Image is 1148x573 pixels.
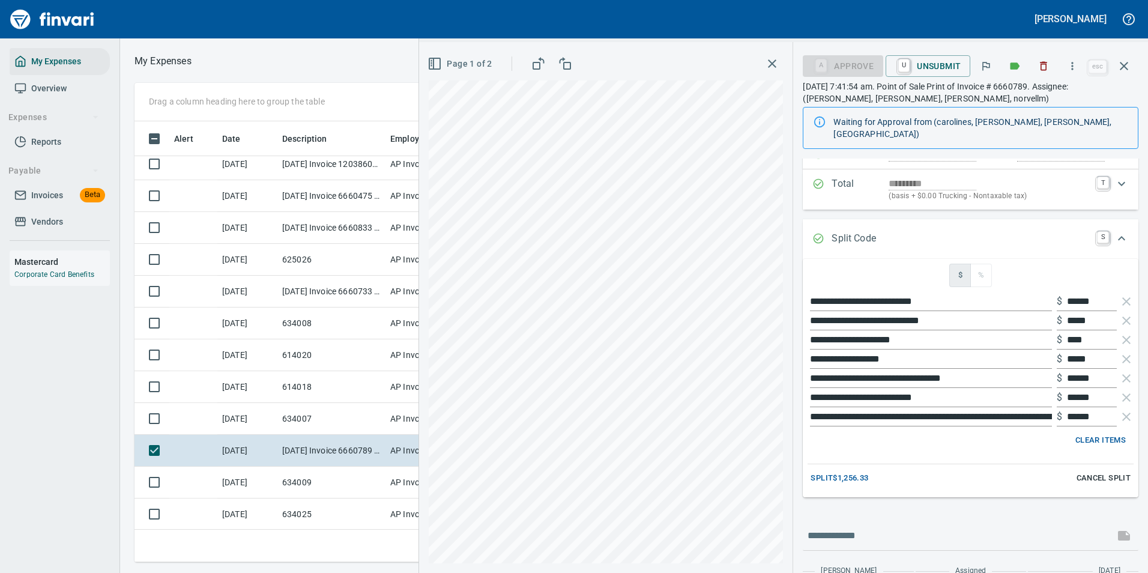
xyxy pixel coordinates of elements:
button: [PERSON_NAME] [1032,10,1110,28]
td: AP Invoices [385,403,476,435]
img: Finvari [7,5,97,34]
span: Split $1,256.33 [811,471,868,485]
span: $ [954,268,966,282]
p: $ [1057,352,1062,366]
a: InvoicesBeta [10,182,110,209]
button: Cancel Split [1074,469,1134,488]
a: S [1097,231,1109,243]
td: AP Invoices [385,244,476,276]
div: Coding Required [803,60,883,70]
span: Employee [390,132,444,146]
td: [DATE] [217,371,277,403]
span: Date [222,132,241,146]
td: [DATE] [217,435,277,467]
td: AP Invoices [385,308,476,339]
div: Waiting for Approval from (carolines, [PERSON_NAME], [PERSON_NAME], [GEOGRAPHIC_DATA]) [833,111,1128,145]
p: (basis + $0.00 Trucking - Nontaxable tax) [889,190,1090,202]
p: $ [1057,314,1062,328]
span: Description [282,132,343,146]
a: Reports [10,129,110,156]
button: % [970,264,992,287]
a: My Expenses [10,48,110,75]
button: Remove Line Item [1119,294,1134,309]
td: 614020 [277,339,385,371]
td: [DATE] [217,403,277,435]
button: Remove Line Item [1119,390,1134,405]
button: Remove Line Item [1119,371,1134,386]
td: AP Invoices [385,467,476,499]
span: Beta [80,188,105,202]
button: More [1059,53,1086,79]
td: AP Invoices [385,435,476,467]
td: [DATE] [217,180,277,212]
span: Employee [390,132,429,146]
td: AP Invoices [385,371,476,403]
a: esc [1089,60,1107,73]
p: $ [1057,294,1062,309]
nav: breadcrumb [134,54,192,68]
td: [DATE] [217,308,277,339]
a: Corporate Card Benefits [14,270,94,279]
button: Remove Line Item [1119,333,1134,347]
a: T [1097,177,1109,189]
td: [DATE] [217,339,277,371]
button: Labels [1001,53,1028,79]
button: Page 1 of 2 [425,53,497,75]
div: Expand [803,169,1138,210]
p: My Expenses [134,54,192,68]
td: AP Invoices [385,499,476,530]
td: 634008 [277,308,385,339]
span: Unsubmit [895,56,961,76]
span: Cancel Split [1077,471,1131,485]
button: UUnsubmit [886,55,970,77]
button: Remove Line Item [1119,410,1134,424]
td: 625026 [277,244,385,276]
td: 634007 [277,403,385,435]
span: Page 1 of 2 [430,56,492,71]
td: [DATE] [217,467,277,499]
button: Remove Line Item [1119,352,1134,366]
span: My Expenses [31,54,81,69]
p: $ [1057,410,1062,424]
div: Expand [803,219,1138,259]
span: Date [222,132,256,146]
td: [DATE] Invoice 6660475 from Superior Tire Service, Inc (1-10991) [277,180,385,212]
span: Invoices [31,188,63,203]
span: Overview [31,81,67,96]
button: Flag [973,53,999,79]
td: [DATE] [217,276,277,308]
td: AP Invoices [385,276,476,308]
span: Alert [174,132,193,146]
td: [DATE] [217,148,277,180]
button: Payable [4,160,104,182]
span: Reports [31,135,61,150]
td: AP Invoices [385,212,476,244]
a: Overview [10,75,110,102]
td: AP Invoices [385,148,476,180]
span: % [975,268,987,282]
td: [DATE] [217,212,277,244]
p: Split Code [832,231,889,247]
td: [DATE] Invoice 6660789 from Superior Tire Service, Inc (1-10991) [277,435,385,467]
td: [DATE] Invoice 6660833 from Superior Tire Service, Inc (1-10991) [277,212,385,244]
span: Description [282,132,327,146]
button: Discard [1030,53,1057,79]
a: Vendors [10,208,110,235]
td: AP Invoices [385,339,476,371]
a: U [898,59,910,72]
button: Expenses [4,106,104,129]
span: Clear Items [1075,434,1126,447]
p: $ [1057,390,1062,405]
td: 614018 [277,371,385,403]
button: Remove Line Item [1119,314,1134,328]
button: Split$1,256.33 [808,469,871,488]
h6: Mastercard [14,255,110,268]
span: Expenses [8,110,99,125]
span: Payable [8,163,99,178]
p: $ [1057,333,1062,347]
p: Total [832,177,889,202]
p: [DATE] 7:41:54 am. Point of Sale Print of Invoice # 6660789. Assignee: ([PERSON_NAME], [PERSON_NA... [803,80,1138,105]
td: 634025 [277,499,385,530]
span: Close invoice [1086,52,1138,80]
